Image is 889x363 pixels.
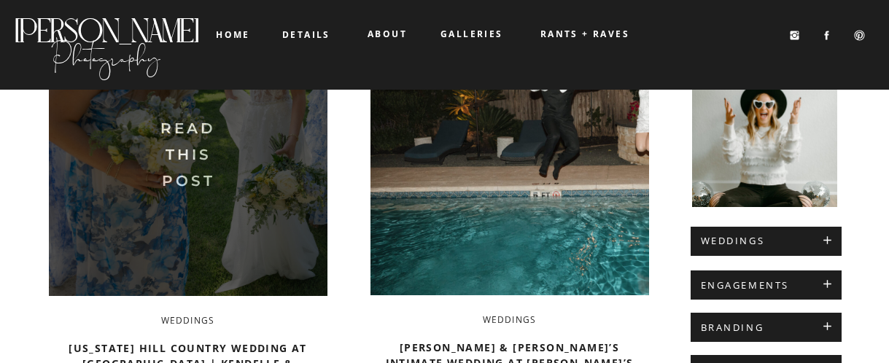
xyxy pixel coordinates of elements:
[701,322,831,334] a: BRANDING
[282,30,324,39] a: details
[216,30,250,39] a: home
[368,29,406,39] a: about
[12,12,200,36] a: [PERSON_NAME]
[701,235,831,247] a: WEDDINGS
[368,28,407,40] b: about
[701,280,831,292] a: ENGAGEMENTS
[12,28,200,77] a: Photography
[440,29,501,39] a: galleries
[49,2,327,296] a: Texas Hill Country Wedding at Park 31 | Kendelle & Mathew’s Elegant Celebration
[540,28,629,40] b: RANTS + RAVES
[370,1,649,295] a: Bella & Cristian’s Intimate Wedding at Sophie’s Gasthaus
[527,29,643,39] a: RANTS + RAVES
[440,28,503,40] b: galleries
[216,28,250,41] b: home
[483,313,537,326] a: Weddings
[282,28,330,41] b: details
[161,314,215,327] a: Weddings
